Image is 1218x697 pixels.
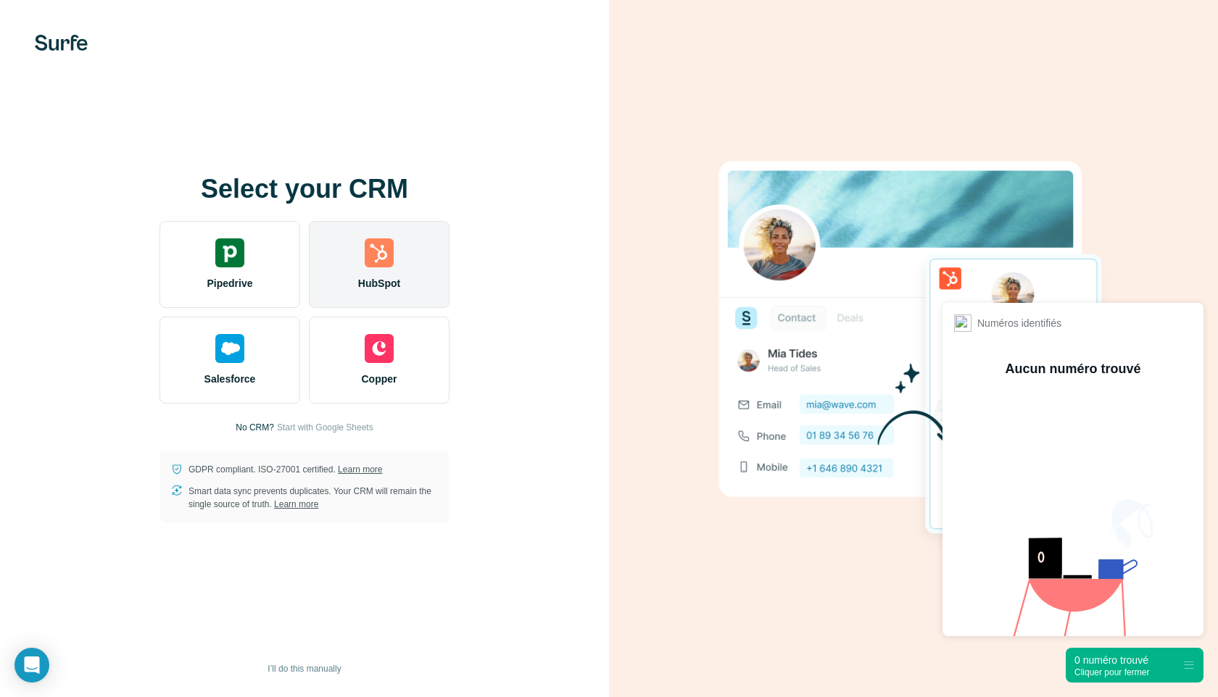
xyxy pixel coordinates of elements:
img: salesforce's logo [215,334,244,363]
p: No CRM? [236,421,274,434]
h1: Select your CRM [159,175,449,204]
p: GDPR compliant. ISO-27001 certified. [188,463,382,476]
a: Learn more [274,499,318,509]
img: Surfe's logo [35,35,88,51]
span: Pipedrive [207,276,252,291]
img: HUBSPOT image [710,138,1116,559]
span: HubSpot [358,276,400,291]
img: copper's logo [365,334,394,363]
img: pipedrive's logo [215,238,244,267]
p: Smart data sync prevents duplicates. Your CRM will remain the single source of truth. [188,485,438,511]
div: Open Intercom Messenger [14,648,49,683]
button: I’ll do this manually [257,658,351,680]
span: I’ll do this manually [268,662,341,675]
img: hubspot's logo [365,238,394,267]
span: Salesforce [204,372,256,386]
a: Learn more [338,464,382,475]
button: Start with Google Sheets [277,421,373,434]
span: Copper [362,372,397,386]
